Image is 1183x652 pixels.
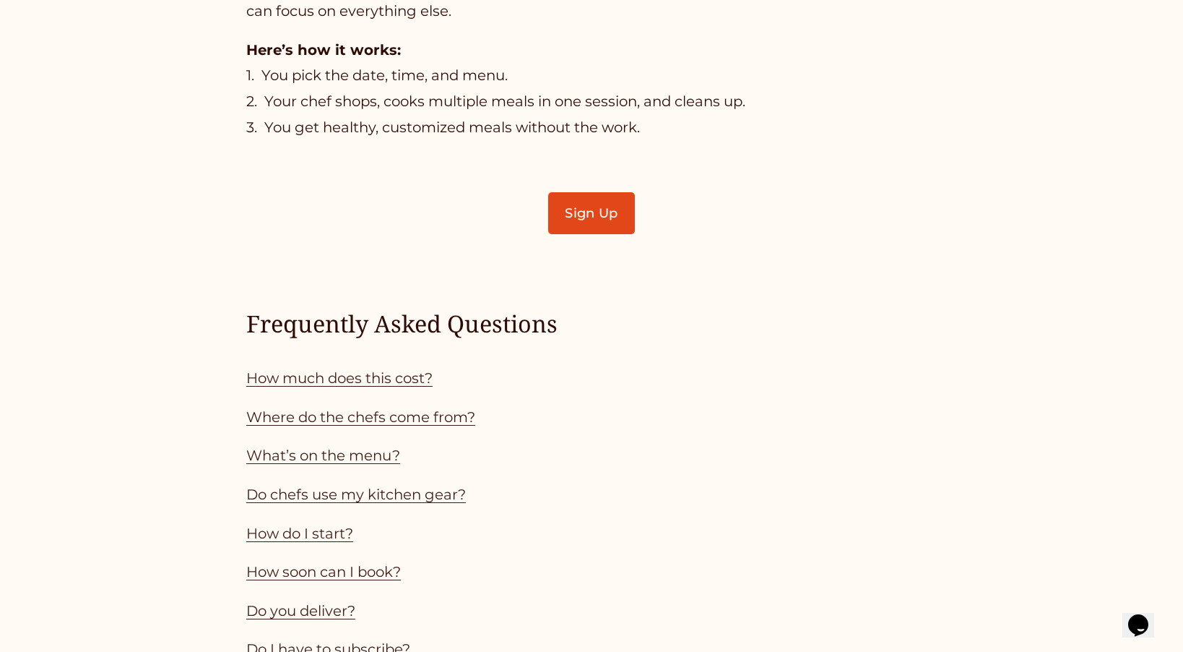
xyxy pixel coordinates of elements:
strong: Here’s how it works: [246,41,401,59]
a: How soon can I book? [246,563,401,580]
p: 1. You pick the date, time, and menu. 2. Your chef shops, cooks multiple meals in one session, an... [246,38,937,141]
a: Where do the chefs come from? [246,408,475,426]
iframe: chat widget [1122,594,1169,638]
a: What’s on the menu? [246,447,400,464]
a: How do I start? [246,525,353,542]
a: How much does this cost? [246,369,433,387]
h4: Frequently Asked Questions [246,308,937,340]
a: Sign Up [548,192,635,234]
a: Do you deliver? [246,602,355,619]
a: Do chefs use my kitchen gear? [246,486,466,503]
